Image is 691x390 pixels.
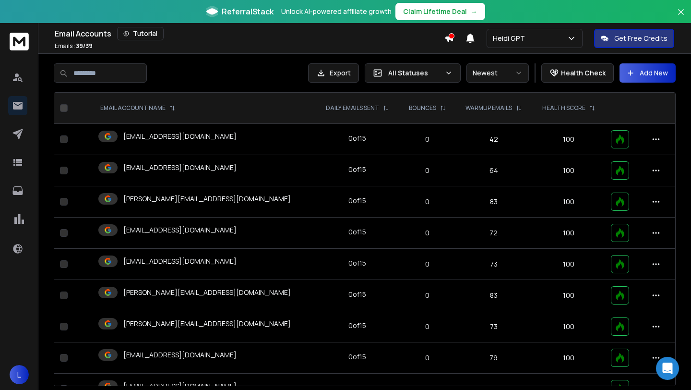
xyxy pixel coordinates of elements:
[123,163,237,172] p: [EMAIL_ADDRESS][DOMAIN_NAME]
[55,42,93,50] p: Emails :
[471,7,477,16] span: →
[455,186,532,218] td: 83
[455,124,532,155] td: 42
[222,6,274,17] span: ReferralStack
[405,197,450,207] p: 0
[281,7,392,16] p: Unlock AI-powered affiliate growth
[455,218,532,249] td: 72
[348,258,366,268] div: 0 of 15
[123,225,237,235] p: [EMAIL_ADDRESS][DOMAIN_NAME]
[532,311,605,342] td: 100
[123,288,291,297] p: [PERSON_NAME][EMAIL_ADDRESS][DOMAIN_NAME]
[348,321,366,330] div: 0 of 15
[405,353,450,363] p: 0
[117,27,164,40] button: Tutorial
[348,134,366,143] div: 0 of 15
[405,166,450,175] p: 0
[10,365,29,384] button: L
[532,124,605,155] td: 100
[675,6,687,29] button: Close banner
[326,104,379,112] p: DAILY EMAILS SENT
[561,68,606,78] p: Health Check
[532,249,605,280] td: 100
[123,319,291,329] p: [PERSON_NAME][EMAIL_ADDRESS][DOMAIN_NAME]
[76,42,93,50] span: 39 / 39
[455,280,532,311] td: 83
[405,322,450,331] p: 0
[594,29,674,48] button: Get Free Credits
[348,165,366,174] div: 0 of 15
[123,256,237,266] p: [EMAIL_ADDRESS][DOMAIN_NAME]
[348,290,366,299] div: 0 of 15
[614,34,667,43] p: Get Free Credits
[455,155,532,186] td: 64
[455,342,532,374] td: 79
[123,194,291,204] p: [PERSON_NAME][EMAIL_ADDRESS][DOMAIN_NAME]
[100,104,175,112] div: EMAIL ACCOUNT NAME
[409,104,436,112] p: BOUNCES
[466,63,529,83] button: Newest
[308,63,359,83] button: Export
[405,259,450,269] p: 0
[532,218,605,249] td: 100
[405,134,450,144] p: 0
[388,68,441,78] p: All Statuses
[541,63,614,83] button: Health Check
[405,228,450,238] p: 0
[455,311,532,342] td: 73
[455,249,532,280] td: 73
[620,63,676,83] button: Add New
[532,186,605,218] td: 100
[348,196,366,206] div: 0 of 15
[123,350,237,360] p: [EMAIL_ADDRESS][DOMAIN_NAME]
[532,342,605,374] td: 100
[395,3,485,20] button: Claim Lifetime Deal→
[656,357,679,380] div: Open Intercom Messenger
[532,280,605,311] td: 100
[123,132,237,141] p: [EMAIL_ADDRESS][DOMAIN_NAME]
[532,155,605,186] td: 100
[55,27,444,40] div: Email Accounts
[465,104,512,112] p: WARMUP EMAILS
[405,291,450,300] p: 0
[542,104,585,112] p: HEALTH SCORE
[348,352,366,362] div: 0 of 15
[348,227,366,237] div: 0 of 15
[493,34,529,43] p: Heidi GPT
